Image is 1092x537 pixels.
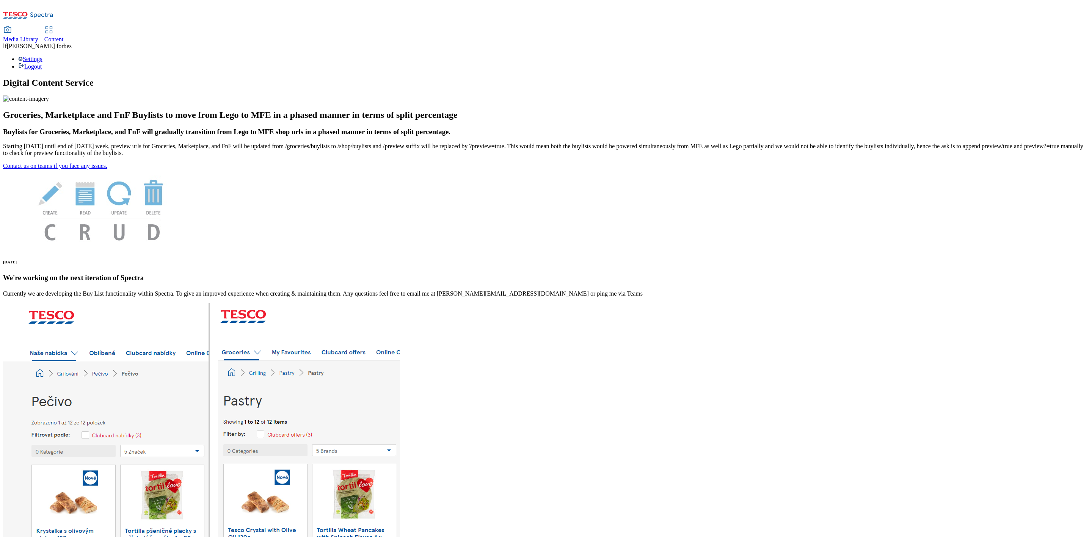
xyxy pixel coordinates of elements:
h2: Groceries, Marketplace and FnF Buylists to move from Lego to MFE in a phased manner in terms of s... [3,110,1089,120]
p: Starting [DATE] until end of [DATE] week, preview urls for Groceries, Marketplace, and FnF will b... [3,143,1089,157]
a: Contact us on teams if you face any issues. [3,163,107,169]
h3: Buylists for Groceries, Marketplace, and FnF will gradually transition from Lego to MFE shop urls... [3,128,1089,136]
h3: We're working on the next iteration of Spectra [3,274,1089,282]
h6: [DATE] [3,260,1089,264]
img: News Image [3,169,200,249]
span: [PERSON_NAME] forbes [7,43,72,49]
span: Content [44,36,64,42]
a: Media Library [3,27,38,43]
a: Content [44,27,64,43]
h1: Digital Content Service [3,78,1089,88]
img: content-imagery [3,96,49,102]
span: lf [3,43,7,49]
span: Media Library [3,36,38,42]
a: Logout [18,63,42,70]
a: Settings [18,56,42,62]
p: Currently we are developing the Buy List functionality within Spectra. To give an improved experi... [3,290,1089,297]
